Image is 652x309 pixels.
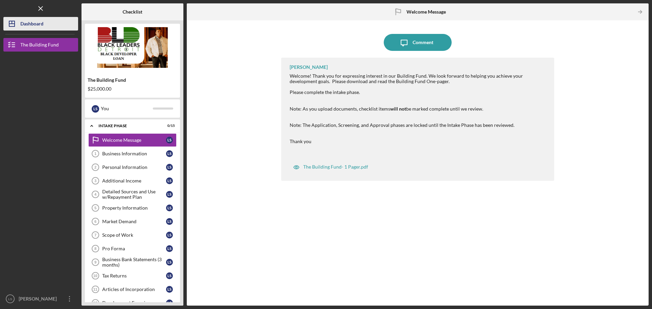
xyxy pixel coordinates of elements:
tspan: 8 [94,247,96,251]
div: Property Information [102,205,166,211]
a: 10Tax ReturnsLS [88,269,177,283]
div: 0 / 15 [163,124,175,128]
div: L S [166,137,173,143]
div: L S [166,259,173,266]
div: Development Experience [102,300,166,306]
div: Thank you [290,139,547,144]
a: 4Detailed Sources and Use w/Repayment PlanLS [88,188,177,201]
button: Dashboard [3,17,78,31]
div: L S [166,191,173,198]
button: Comment [384,34,452,51]
div: The Building Fund [20,38,59,53]
div: Additional Income [102,178,166,184]
b: Welcome Message [406,9,446,15]
tspan: 12 [93,301,97,305]
a: 2Personal InformationLS [88,160,177,174]
strong: will not [390,106,406,112]
div: Dashboard [20,17,43,32]
tspan: 2 [94,165,96,169]
tspan: 10 [93,274,97,278]
div: Note: The Application, Screening, and Approval phases are locked until the Intake Phase has been ... [290,122,547,128]
div: Note: As you upload documents, checklist items be marked complete until we review. [290,106,547,112]
div: You [101,103,153,114]
div: Business Information [102,151,166,156]
a: 1Business InformationLS [88,147,177,160]
div: L S [166,218,173,225]
div: L S [166,205,173,211]
img: Product logo [85,27,180,68]
tspan: 6 [94,219,96,224]
tspan: 3 [94,179,96,183]
button: LS[PERSON_NAME] Session [3,292,78,306]
a: 11Articles of IncorporationLS [88,283,177,296]
tspan: 5 [94,206,96,210]
tspan: 7 [94,233,96,237]
div: L S [166,232,173,238]
a: Welcome MessageLS [88,133,177,147]
tspan: 4 [94,192,97,196]
a: 3Additional IncomeLS [88,174,177,188]
div: Intake Phase [98,124,158,128]
a: 7Scope of WorkLS [88,228,177,242]
div: Pro Forma [102,246,166,251]
div: $25,000.00 [88,86,177,92]
div: Tax Returns [102,273,166,278]
div: Detailed Sources and Use w/Repayment Plan [102,189,166,200]
div: Comment [413,34,433,51]
div: Market Demand [102,219,166,224]
div: Welcome Message [102,137,166,143]
tspan: 1 [94,152,96,156]
a: 9Business Bank Statements (3 months)LS [88,255,177,269]
div: Please complete the intake phase. [290,90,547,95]
tspan: 11 [93,287,97,291]
div: The Building Fund [88,77,177,83]
div: L S [166,245,173,252]
button: The Building Fund- 1 Pager.pdf [290,160,372,174]
text: LS [8,297,12,301]
b: Checklist [123,9,142,15]
div: The Building Fund- 1 Pager.pdf [303,164,368,170]
div: Business Bank Statements (3 months) [102,257,166,268]
a: 6Market DemandLS [88,215,177,228]
a: 8Pro FormaLS [88,242,177,255]
div: L S [166,286,173,293]
div: L S [166,300,173,306]
a: 5Property InformationLS [88,201,177,215]
tspan: 9 [94,260,96,264]
button: The Building Fund [3,38,78,52]
div: Scope of Work [102,232,166,238]
div: Personal Information [102,165,166,170]
div: L S [166,177,173,184]
div: Articles of Incorporation [102,287,166,292]
div: Welcome! Thank you for expressing interest in our Building Fund. We look forward to helping you a... [290,73,547,84]
div: L S [92,105,99,113]
div: L S [166,164,173,171]
div: L S [166,150,173,157]
div: L S [166,272,173,279]
div: [PERSON_NAME] [290,64,328,70]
